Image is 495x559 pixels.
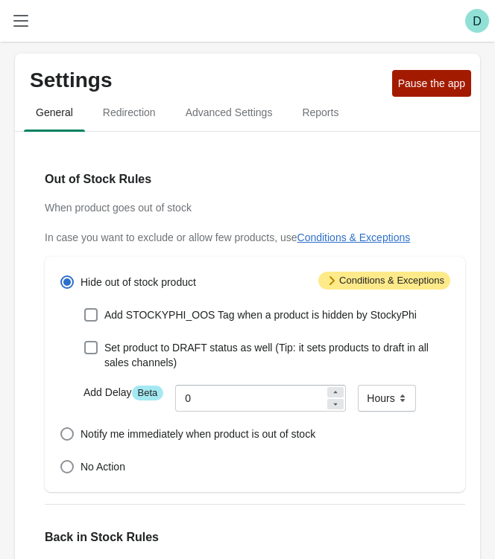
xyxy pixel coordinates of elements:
[473,15,482,28] text: D
[45,230,465,245] p: In case you want to exclude or allow few products, use
[45,200,465,215] h3: When product goes out of stock
[7,7,34,34] button: Toggle menu
[174,99,285,126] span: Advanced Settings
[290,99,350,126] span: Reports
[81,275,196,290] span: Hide out of stock product
[392,70,471,97] button: Pause the app
[30,68,386,92] p: Settings
[297,231,411,243] button: Conditions & Exceptions
[83,385,163,400] label: Add Delay
[24,99,85,126] span: General
[318,272,450,290] span: Conditions & Exceptions
[459,6,495,36] button: Avatar with initials D
[45,528,465,546] h2: Back in Stock Rules
[171,93,288,132] button: Advanced settings
[132,386,164,400] span: Beta
[104,307,417,322] span: Add STOCKYPHI_OOS Tag when a product is hidden by StockyPhi
[287,93,353,132] button: reports
[21,93,88,132] button: general
[45,170,465,188] h2: Out of Stock Rules
[81,459,125,474] span: No Action
[81,427,315,441] span: Notify me immediately when product is out of stock
[88,93,171,132] button: redirection
[398,77,465,89] span: Pause the app
[104,340,450,370] span: Set product to DRAFT status as well (Tip: it sets products to draft in all sales channels)
[465,9,489,33] span: Avatar with initials D
[91,99,168,126] span: Redirection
